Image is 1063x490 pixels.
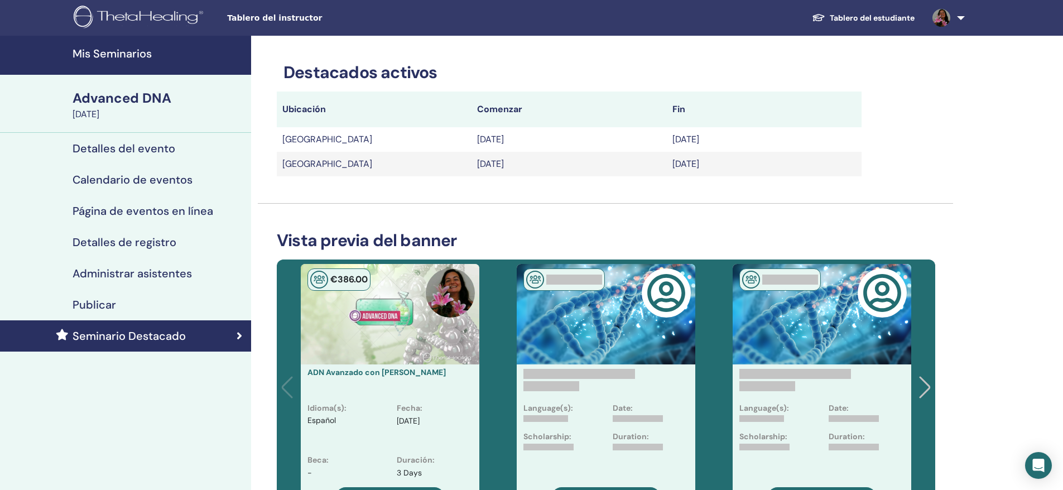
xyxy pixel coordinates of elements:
div: Open Intercom Messenger [1025,452,1052,479]
p: Beca : [307,454,329,466]
p: 3 Days [397,467,422,479]
td: [GEOGRAPHIC_DATA] [277,152,472,176]
th: Ubicación [277,92,472,127]
a: ADN Avanzado con [PERSON_NAME] [307,367,446,377]
h3: Vista previa del banner [277,230,935,251]
td: [DATE] [472,152,666,176]
td: [DATE] [472,127,666,152]
p: Español [307,415,336,445]
p: Language(s): [523,402,573,414]
h4: Publicar [73,298,116,311]
td: [GEOGRAPHIC_DATA] [277,127,472,152]
th: Fin [667,92,862,127]
p: Date: [613,402,633,414]
img: graduation-cap-white.svg [812,13,825,22]
img: In-Person Seminar [526,271,544,289]
p: Language(s): [739,402,789,414]
h4: Página de eventos en línea [73,204,213,218]
h3: Destacados activos [277,63,862,83]
div: Advanced DNA [73,89,244,108]
h4: Seminario Destacado [73,329,186,343]
th: Comenzar [472,92,666,127]
h4: Detalles de registro [73,236,176,249]
p: Date: [829,402,849,414]
img: user-circle-regular.svg [647,273,686,313]
img: In-Person Seminar [310,271,328,289]
a: Advanced DNA[DATE] [66,89,251,121]
td: [DATE] [667,152,862,176]
p: Fecha : [397,402,422,414]
p: Duración : [397,454,435,466]
h4: Calendario de eventos [73,173,193,186]
p: Scholarship: [523,431,571,443]
div: [DATE] [73,108,244,121]
h4: Mis Seminarios [73,47,244,60]
a: Tablero del estudiante [803,8,923,28]
p: Duration: [829,431,865,443]
p: Idioma(s) : [307,402,347,414]
img: In-Person Seminar [742,271,760,289]
span: € 386 .00 [330,273,368,285]
p: - [307,467,312,479]
td: [DATE] [667,127,862,152]
span: Tablero del instructor [227,12,395,24]
p: Duration: [613,431,649,443]
h4: Administrar asistentes [73,267,192,280]
img: default.jpg [932,9,950,27]
img: user-circle-regular.svg [863,273,902,313]
p: Scholarship: [739,431,787,443]
img: default.jpg [426,268,475,318]
h4: Detalles del evento [73,142,175,155]
img: logo.png [74,6,207,31]
p: [DATE] [397,415,420,427]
